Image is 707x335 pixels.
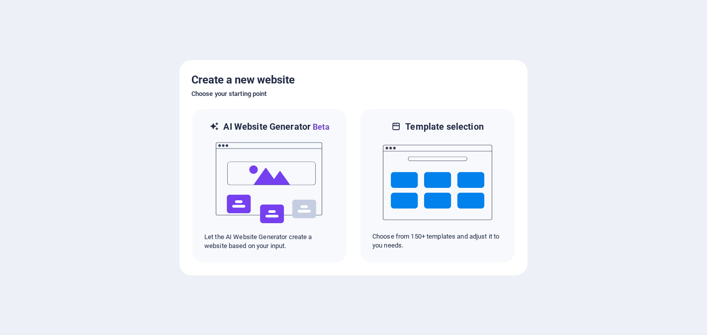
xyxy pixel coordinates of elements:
[191,108,348,263] div: AI Website GeneratorBetaaiLet the AI Website Generator create a website based on your input.
[223,121,329,133] h6: AI Website Generator
[359,108,516,263] div: Template selectionChoose from 150+ templates and adjust it to you needs.
[191,88,516,100] h6: Choose your starting point
[372,232,503,250] p: Choose from 150+ templates and adjust it to you needs.
[191,72,516,88] h5: Create a new website
[311,122,330,132] span: Beta
[215,133,324,233] img: ai
[405,121,483,133] h6: Template selection
[204,233,335,251] p: Let the AI Website Generator create a website based on your input.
